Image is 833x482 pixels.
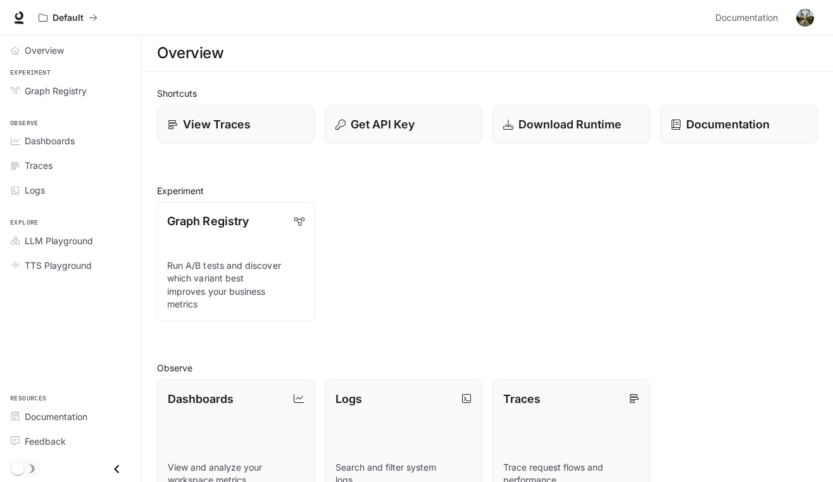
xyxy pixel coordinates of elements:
button: All workspaces [33,5,103,30]
span: Dark mode toggle [11,461,24,475]
a: Download Runtime [492,105,650,144]
p: Dashboards [168,390,234,407]
span: Traces [25,159,53,172]
span: Logs [25,183,45,197]
p: Download Runtime [518,116,622,133]
a: Traces [5,154,136,176]
h1: Overview [157,40,223,66]
p: Get API Key [351,116,415,133]
a: Documentation [660,105,818,144]
span: Overview [25,44,64,57]
h2: Experiment [157,184,818,197]
span: Graph Registry [25,84,87,97]
p: View Traces [183,116,251,133]
button: User avatar [792,5,818,30]
a: Feedback [5,430,136,452]
p: Traces [503,390,541,407]
button: Close drawer [103,456,131,482]
a: Logs [5,179,136,201]
span: Feedback [25,435,66,448]
p: Run A/B tests and discover which variant best improves your business metrics [167,259,304,311]
img: User avatar [796,9,814,27]
a: Dashboards [5,130,136,152]
p: Default [53,13,84,23]
a: View Traces [157,105,315,144]
h2: Shortcuts [157,87,818,100]
a: Documentation [5,405,136,428]
button: Get API Key [325,105,482,144]
span: Documentation [25,410,87,423]
span: Documentation [715,10,778,26]
a: TTS Playground [5,254,136,276]
a: LLM Playground [5,230,136,252]
a: Graph RegistryRun A/B tests and discover which variant best improves your business metrics [156,202,315,321]
p: Graph Registry [167,213,249,230]
a: Documentation [710,5,787,30]
a: Graph Registry [5,80,136,102]
p: Documentation [686,116,770,133]
p: Logs [335,390,362,407]
span: TTS Playground [25,259,92,272]
span: Dashboards [25,134,75,147]
a: Overview [5,39,136,61]
h2: Observe [157,361,818,374]
span: LLM Playground [25,234,93,247]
